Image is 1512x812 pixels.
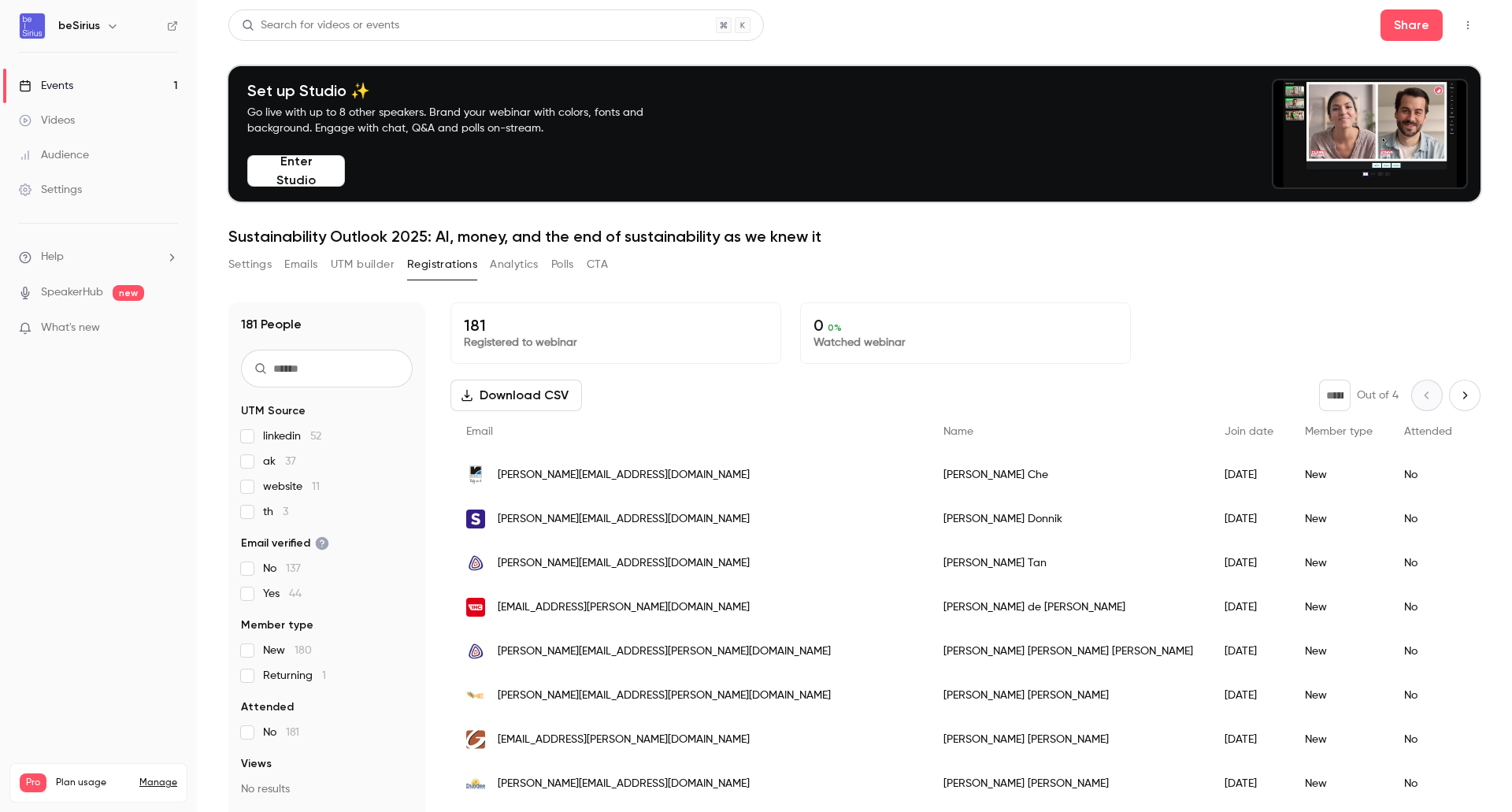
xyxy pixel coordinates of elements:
span: No [263,561,301,577]
div: [DATE] [1209,629,1289,673]
span: Member type [241,617,313,633]
div: New [1289,497,1388,541]
span: UTM Source [241,403,306,419]
h4: Set up Studio ✨ [247,81,680,100]
button: Enter Studio [247,155,345,187]
li: help-dropdown-opener [19,249,178,265]
p: Out of 4 [1357,387,1399,403]
button: Polls [551,252,574,277]
p: Watched webinar [813,335,1117,350]
div: No [1388,717,1468,762]
div: [DATE] [1209,762,1289,806]
p: No results [241,781,413,797]
span: 11 [312,481,320,492]
h1: 181 People [241,315,302,334]
div: New [1289,717,1388,762]
img: renolit.com [466,465,485,484]
div: [PERSON_NAME] [PERSON_NAME] [928,762,1209,806]
p: 181 [464,316,768,335]
span: 0 % [828,322,842,333]
div: [DATE] [1209,453,1289,497]
span: Pro [20,773,46,792]
div: [PERSON_NAME] [PERSON_NAME] [928,673,1209,717]
div: [DATE] [1209,717,1289,762]
div: No [1388,673,1468,717]
div: No [1388,585,1468,629]
h1: Sustainability Outlook 2025: AI, money, and the end of sustainability as we knew it [228,227,1480,246]
p: Go live with up to 8 other speakers. Brand your webinar with colors, fonts and background. Engage... [247,105,680,136]
span: 1 [322,670,326,681]
img: angloamerican.com [466,554,485,573]
span: 37 [285,456,296,467]
span: th [263,504,288,520]
span: New [263,643,312,658]
button: UTM builder [331,252,395,277]
button: Download CSV [450,380,582,411]
button: Emails [284,252,317,277]
span: Plan usage [56,777,130,789]
span: Attended [241,699,294,715]
span: ak [263,454,296,469]
div: Search for videos or events [242,17,399,34]
span: Member type [1305,426,1373,437]
span: [EMAIL_ADDRESS][PERSON_NAME][DOMAIN_NAME] [498,732,750,748]
img: royalihc.com [466,598,485,617]
button: Analytics [490,252,539,277]
span: 181 [286,727,299,738]
p: Registered to webinar [464,335,768,350]
span: Join date [1225,426,1273,437]
a: SpeakerHub [41,284,103,301]
div: Settings [19,182,82,198]
button: Settings [228,252,272,277]
img: angloamerican.com [466,642,485,661]
button: Share [1380,9,1443,41]
div: New [1289,673,1388,717]
img: dpmmetals.com [466,774,485,793]
span: [PERSON_NAME][EMAIL_ADDRESS][DOMAIN_NAME] [498,511,750,528]
span: Email [466,426,493,437]
div: Audience [19,147,89,163]
div: New [1289,585,1388,629]
span: Name [943,426,973,437]
span: 52 [310,431,321,442]
div: New [1289,453,1388,497]
div: No [1388,762,1468,806]
div: [PERSON_NAME] Che [928,453,1209,497]
div: New [1289,762,1388,806]
span: linkedin [263,428,321,444]
div: Videos [19,113,75,128]
span: Attended [1404,426,1452,437]
h6: beSirius [58,18,100,34]
span: Returning [263,668,326,684]
img: besirius.io [466,510,485,528]
div: [DATE] [1209,497,1289,541]
span: 137 [286,563,301,574]
div: [DATE] [1209,585,1289,629]
p: 0 [813,316,1117,335]
div: No [1388,453,1468,497]
span: [EMAIL_ADDRESS][PERSON_NAME][DOMAIN_NAME] [498,599,750,616]
button: CTA [587,252,608,277]
div: [PERSON_NAME] Donnik [928,497,1209,541]
span: new [113,285,144,301]
div: No [1388,497,1468,541]
span: 3 [283,506,288,517]
span: Views [241,756,272,772]
a: Manage [139,777,177,789]
div: No [1388,629,1468,673]
span: 180 [295,645,312,656]
img: beSirius [20,13,45,39]
div: [DATE] [1209,541,1289,585]
span: [PERSON_NAME][EMAIL_ADDRESS][DOMAIN_NAME] [498,555,750,572]
span: Help [41,249,64,265]
span: [PERSON_NAME][EMAIL_ADDRESS][PERSON_NAME][DOMAIN_NAME] [498,688,831,704]
div: [PERSON_NAME] de [PERSON_NAME] [928,585,1209,629]
div: [PERSON_NAME] [PERSON_NAME] [PERSON_NAME] [928,629,1209,673]
span: No [263,725,299,740]
span: Email verified [241,536,329,551]
div: No [1388,541,1468,585]
div: [PERSON_NAME] Tan [928,541,1209,585]
div: [PERSON_NAME] [PERSON_NAME] [928,717,1209,762]
div: New [1289,629,1388,673]
button: Next page [1449,380,1480,411]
